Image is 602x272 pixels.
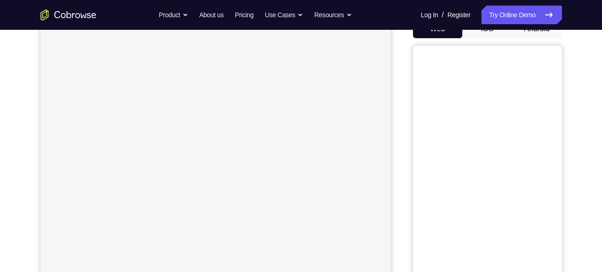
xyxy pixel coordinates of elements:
button: Resources [314,6,352,24]
a: Register [447,6,470,24]
button: Use Cases [265,6,303,24]
a: Try Online Demo [481,6,561,24]
a: Log In [421,6,438,24]
button: Product [159,6,188,24]
a: Pricing [235,6,253,24]
a: Go to the home page [41,9,96,20]
a: About us [199,6,223,24]
span: / [442,9,444,20]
